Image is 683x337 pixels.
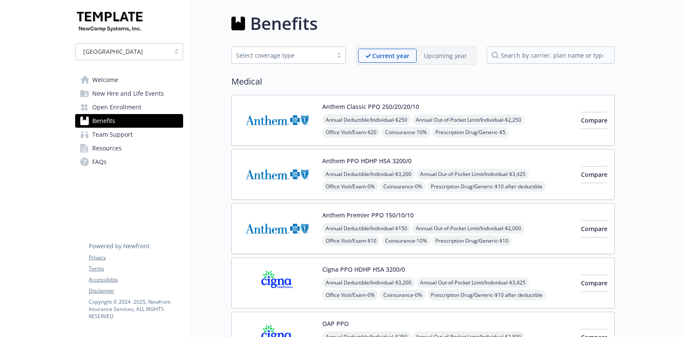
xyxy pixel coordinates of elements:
[75,114,183,128] a: Benefits
[75,141,183,155] a: Resources
[412,223,525,234] span: Annual Out-of-Pocket Limit/Individual - $2,000
[322,319,349,328] button: OAP PPO
[487,47,615,64] input: search by carrier, plan name or type
[432,235,512,246] span: Prescription Drug/Generic - $10
[92,114,115,128] span: Benefits
[89,254,183,261] a: Privacy
[89,287,183,295] a: Disclaimer
[581,166,607,183] button: Compare
[322,235,380,246] span: Office Visit/Exam - $10
[380,290,426,300] span: Coinsurance - 0%
[424,51,467,60] p: Upcoming year
[239,102,315,138] img: Anthem Blue Cross carrier logo
[75,73,183,87] a: Welcome
[239,211,315,247] img: Anthem Blue Cross carrier logo
[89,298,183,320] p: Copyright © 2024 - 2025 , Newfront Insurance Services, ALL RIGHTS RESERVED
[581,275,607,292] button: Compare
[92,155,107,169] span: FAQs
[581,170,607,179] span: Compare
[322,156,412,165] button: Anthem PPO HDHP HSA 3200/0
[581,112,607,129] button: Compare
[417,277,529,288] span: Annual Out-of-Pocket Limit/Individual - $3,425
[239,265,315,301] img: CIGNA carrier logo
[380,181,426,192] span: Coinsurance - 0%
[75,87,183,100] a: New Hire and Life Events
[322,223,411,234] span: Annual Deductible/Individual - $150
[75,128,183,141] a: Team Support
[322,102,419,111] button: Anthem Classic PPO 250/20/20/10
[322,114,411,125] span: Annual Deductible/Individual - $250
[89,276,183,284] a: Accessibility
[236,51,328,60] div: Select coverage type
[322,211,414,220] button: Anthem Premier PPO 150/10/10
[581,220,607,237] button: Compare
[322,127,380,138] span: Office Visit/Exam - $20
[250,11,318,36] h1: Benefits
[92,100,141,114] span: Open Enrollment
[231,75,615,88] h2: Medical
[322,290,378,300] span: Office Visit/Exam - 0%
[382,235,430,246] span: Coinsurance - 10%
[75,155,183,169] a: FAQs
[432,127,509,138] span: Prescription Drug/Generic - $5
[382,127,430,138] span: Coinsurance - 10%
[322,169,415,179] span: Annual Deductible/Individual - $3,200
[92,87,164,100] span: New Hire and Life Events
[417,169,529,179] span: Annual Out-of-Pocket Limit/Individual - $3,425
[83,47,143,56] span: [GEOGRAPHIC_DATA]
[89,265,183,273] a: Terms
[239,156,315,193] img: Anthem Blue Cross carrier logo
[427,290,546,300] span: Prescription Drug/Generic - $10 after deductible
[322,277,415,288] span: Annual Deductible/Individual - $3,200
[322,265,405,274] button: Cigna PPO HDHP HSA 3200/0
[581,116,607,124] span: Compare
[322,181,378,192] span: Office Visit/Exam - 0%
[75,100,183,114] a: Open Enrollment
[80,47,166,56] span: [GEOGRAPHIC_DATA]
[412,114,525,125] span: Annual Out-of-Pocket Limit/Individual - $2,250
[372,51,409,60] p: Current year
[92,73,118,87] span: Welcome
[581,225,607,233] span: Compare
[581,279,607,287] span: Compare
[92,141,122,155] span: Resources
[92,128,133,141] span: Team Support
[427,181,546,192] span: Prescription Drug/Generic - $10 after deductible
